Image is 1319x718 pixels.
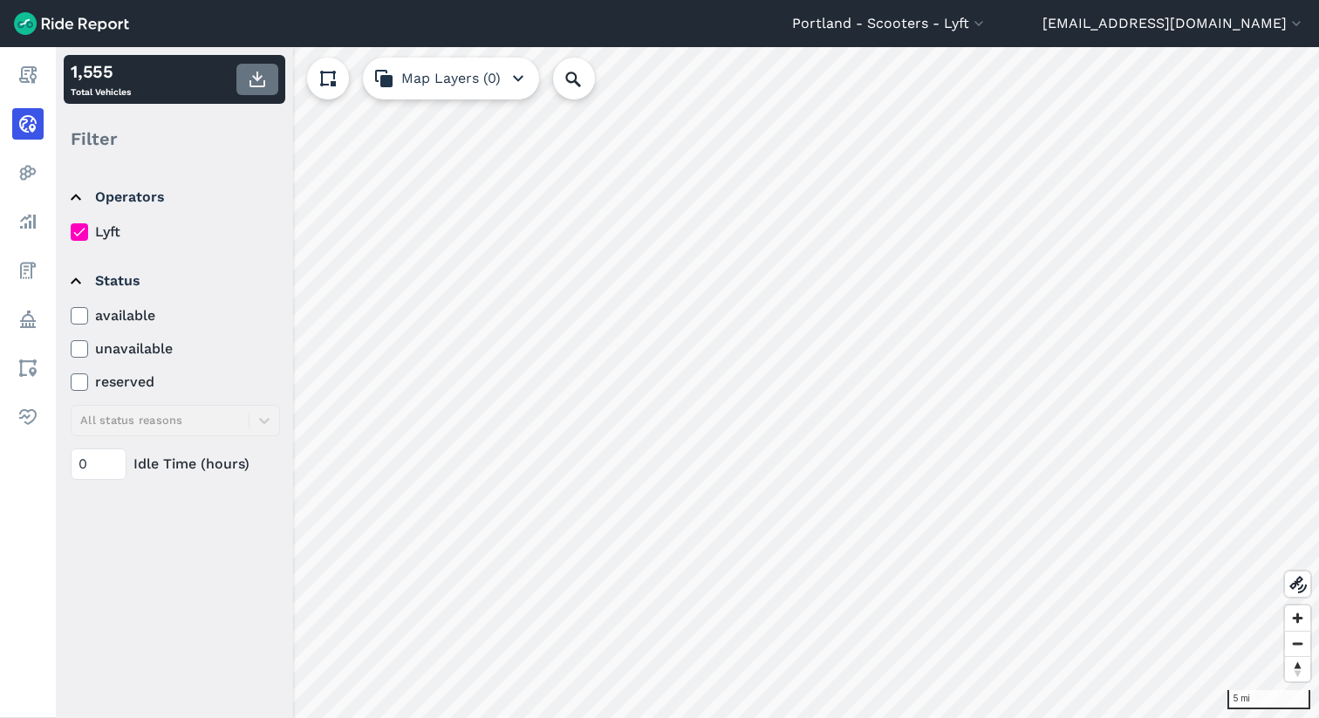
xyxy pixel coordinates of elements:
label: Lyft [71,222,280,243]
div: Idle Time (hours) [71,448,280,480]
img: Ride Report [14,12,129,35]
a: Realtime [12,108,44,140]
label: unavailable [71,338,280,359]
a: Fees [12,255,44,286]
label: reserved [71,372,280,393]
label: available [71,305,280,326]
div: Total Vehicles [71,58,131,100]
a: Heatmaps [12,157,44,188]
summary: Operators [71,173,277,222]
button: Zoom in [1285,605,1310,631]
button: Zoom out [1285,631,1310,656]
summary: Status [71,256,277,305]
a: Areas [12,352,44,384]
div: 1,555 [71,58,131,85]
div: Filter [64,112,285,166]
input: Search Location or Vehicles [553,58,623,99]
a: Health [12,401,44,433]
a: Report [12,59,44,91]
button: Map Layers (0) [363,58,539,99]
a: Policy [12,304,44,335]
button: Reset bearing to north [1285,656,1310,681]
a: Analyze [12,206,44,237]
button: [EMAIL_ADDRESS][DOMAIN_NAME] [1042,13,1305,34]
div: 5 mi [1227,690,1310,709]
canvas: Map [56,47,1319,718]
button: Portland - Scooters - Lyft [792,13,988,34]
